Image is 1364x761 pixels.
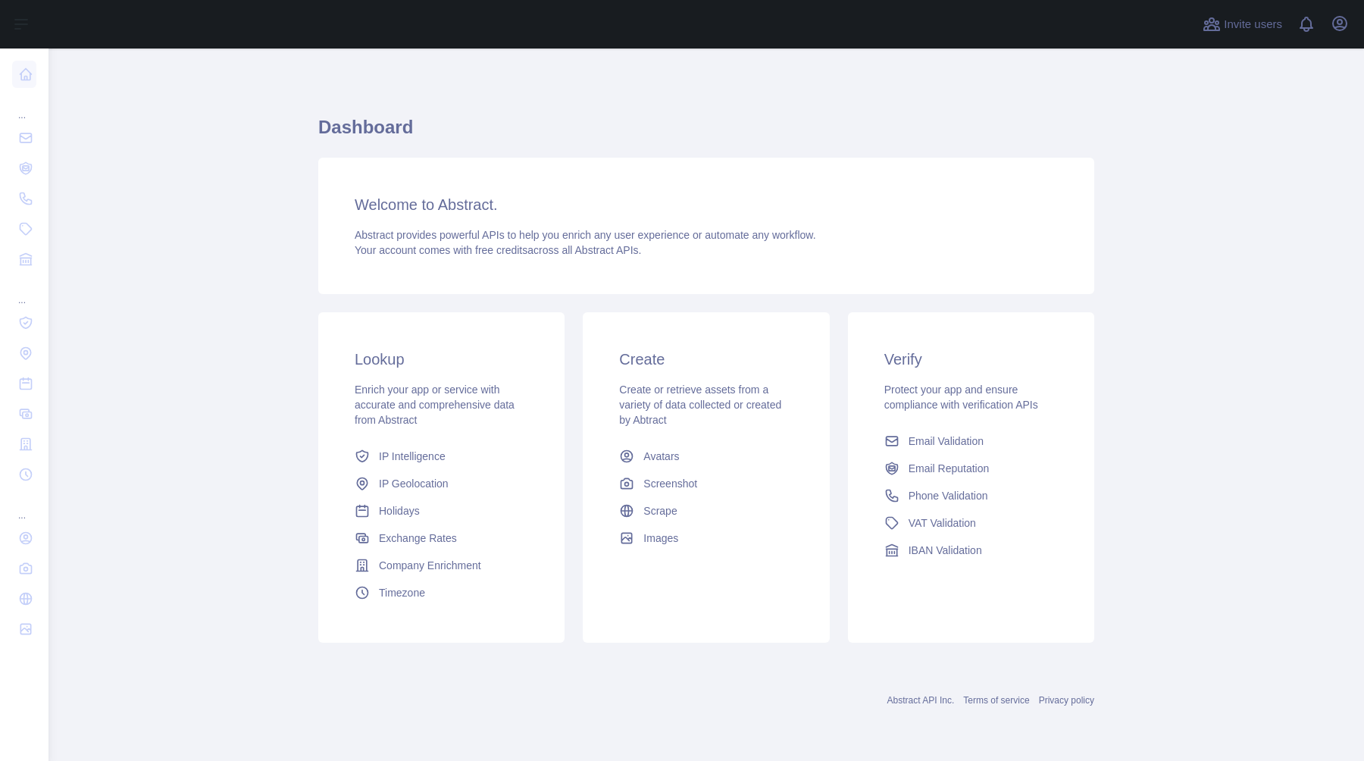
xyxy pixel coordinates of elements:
a: IBAN Validation [878,537,1064,564]
a: Screenshot [613,470,799,497]
span: IP Intelligence [379,449,446,464]
a: Scrape [613,497,799,525]
a: Holidays [349,497,534,525]
span: VAT Validation [909,515,976,531]
span: Images [643,531,678,546]
span: Create or retrieve assets from a variety of data collected or created by Abtract [619,384,781,426]
h3: Create [619,349,793,370]
h3: Lookup [355,349,528,370]
a: Email Reputation [878,455,1064,482]
a: Privacy policy [1039,695,1094,706]
div: ... [12,276,36,306]
span: Enrich your app or service with accurate and comprehensive data from Abstract [355,384,515,426]
a: IP Geolocation [349,470,534,497]
a: Terms of service [963,695,1029,706]
a: Abstract API Inc. [887,695,955,706]
h3: Verify [884,349,1058,370]
div: ... [12,491,36,521]
span: Exchange Rates [379,531,457,546]
span: Your account comes with across all Abstract APIs. [355,244,641,256]
span: Screenshot [643,476,697,491]
span: Holidays [379,503,420,518]
a: Images [613,525,799,552]
span: Abstract provides powerful APIs to help you enrich any user experience or automate any workflow. [355,229,816,241]
span: Email Reputation [909,461,990,476]
span: IBAN Validation [909,543,982,558]
a: Phone Validation [878,482,1064,509]
a: IP Intelligence [349,443,534,470]
h1: Dashboard [318,115,1094,152]
div: ... [12,91,36,121]
span: Phone Validation [909,488,988,503]
span: Invite users [1224,16,1282,33]
span: Company Enrichment [379,558,481,573]
a: Email Validation [878,427,1064,455]
span: free credits [475,244,527,256]
span: Protect your app and ensure compliance with verification APIs [884,384,1038,411]
a: VAT Validation [878,509,1064,537]
a: Exchange Rates [349,525,534,552]
a: Company Enrichment [349,552,534,579]
h3: Welcome to Abstract. [355,194,1058,215]
span: Avatars [643,449,679,464]
a: Avatars [613,443,799,470]
span: Email Validation [909,434,984,449]
span: IP Geolocation [379,476,449,491]
span: Timezone [379,585,425,600]
a: Timezone [349,579,534,606]
span: Scrape [643,503,677,518]
button: Invite users [1200,12,1285,36]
